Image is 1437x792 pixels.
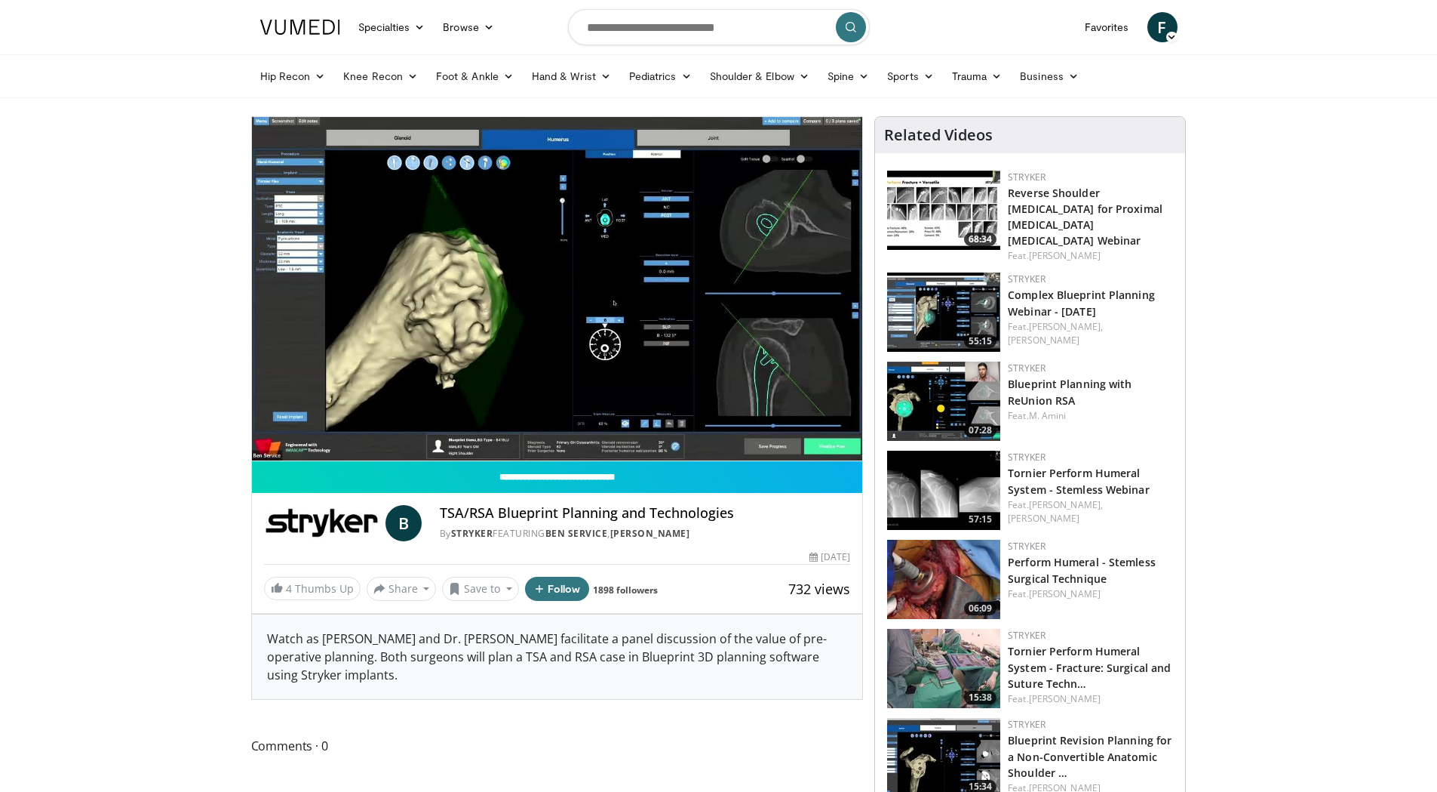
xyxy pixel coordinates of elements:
[264,505,379,541] img: Stryker
[887,540,1000,619] a: 06:09
[809,550,850,564] div: [DATE]
[887,629,1000,708] img: 49870a89-1289-4bcf-be89-66894a47fa98.150x105_q85_crop-smart_upscale.jpg
[260,20,340,35] img: VuMedi Logo
[1029,409,1067,422] a: M. Amini
[1008,555,1156,585] a: Perform Humeral - Stemless Surgical Technique
[349,12,434,42] a: Specialties
[252,615,863,699] div: Watch as [PERSON_NAME] and Dr. [PERSON_NAME] facilitate a panel discussion of the value of pre-op...
[887,171,1000,250] img: 5590996b-cb48-4399-9e45-1e14765bb8fc.150x105_q85_crop-smart_upscale.jpg
[964,424,996,437] span: 07:28
[610,527,690,540] a: [PERSON_NAME]
[1008,718,1046,731] a: Stryker
[1008,377,1131,407] a: Blueprint Planning with ReUnion RSA
[964,602,996,615] span: 06:09
[1076,12,1138,42] a: Favorites
[367,577,437,601] button: Share
[887,362,1000,441] a: 07:28
[1008,249,1173,263] div: Feat.
[1008,186,1162,248] a: Reverse Shoulder [MEDICAL_DATA] for Proximal [MEDICAL_DATA] [MEDICAL_DATA] Webinar
[1008,288,1155,318] a: Complex Blueprint Planning Webinar - [DATE]
[884,126,993,144] h4: Related Videos
[1008,334,1079,347] a: [PERSON_NAME]
[887,451,1000,530] a: 57:15
[1029,320,1103,333] a: [PERSON_NAME],
[1008,629,1046,642] a: Stryker
[878,61,943,91] a: Sports
[1008,451,1046,464] a: Stryker
[1008,466,1150,496] a: Tornier Perform Humeral System - Stemless Webinar
[887,273,1000,352] a: 55:15
[1008,409,1173,423] div: Feat.
[593,584,658,596] a: 1898 followers
[440,505,850,522] h4: TSA/RSA Blueprint Planning and Technologies
[451,527,493,540] a: Stryker
[252,117,863,461] video-js: Video Player
[434,12,503,42] a: Browse
[251,736,864,756] span: Comments 0
[523,61,620,91] a: Hand & Wrist
[1008,362,1046,374] a: Stryker
[1011,61,1088,91] a: Business
[334,61,427,91] a: Knee Recon
[427,61,523,91] a: Foot & Ankle
[620,61,701,91] a: Pediatrics
[1008,171,1046,183] a: Stryker
[1008,644,1171,690] a: Tornier Perform Humeral System - Fracture: Surgical and Suture Techn…
[964,233,996,246] span: 68:34
[1029,498,1103,511] a: [PERSON_NAME],
[440,527,850,541] div: By FEATURING ,
[1008,498,1173,525] div: Feat.
[818,61,878,91] a: Spine
[943,61,1012,91] a: Trauma
[1008,692,1173,706] div: Feat.
[1147,12,1178,42] a: F
[1008,540,1046,553] a: Stryker
[442,577,519,601] button: Save to
[286,581,292,596] span: 4
[887,629,1000,708] a: 15:38
[887,273,1000,352] img: 2640b230-daff-4365-83bd-21e2b960ecb5.150x105_q85_crop-smart_upscale.jpg
[385,505,422,541] a: B
[251,61,335,91] a: Hip Recon
[1008,733,1171,779] a: Blueprint Revision Planning for a Non-Convertible Anatomic Shoulder …
[545,527,608,540] a: Ben Service
[1008,587,1173,601] div: Feat.
[887,451,1000,530] img: 3ae8161b-4f83-4edc-aac2-d9c3cbe12a04.150x105_q85_crop-smart_upscale.jpg
[264,577,361,600] a: 4 Thumbs Up
[701,61,818,91] a: Shoulder & Elbow
[887,171,1000,250] a: 68:34
[1008,273,1046,285] a: Stryker
[1008,512,1079,525] a: [PERSON_NAME]
[1029,692,1101,705] a: [PERSON_NAME]
[964,334,996,348] span: 55:15
[1029,587,1101,600] a: [PERSON_NAME]
[964,513,996,526] span: 57:15
[964,691,996,704] span: 15:38
[887,362,1000,441] img: b745bf0a-de15-4ef7-a148-80f8a264117e.150x105_q85_crop-smart_upscale.jpg
[788,580,850,598] span: 732 views
[887,540,1000,619] img: fd96287c-ce25-45fb-ab34-2dcfaf53e3ee.150x105_q85_crop-smart_upscale.jpg
[1008,320,1173,347] div: Feat.
[568,9,870,45] input: Search topics, interventions
[1029,249,1101,262] a: [PERSON_NAME]
[525,577,590,601] button: Follow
